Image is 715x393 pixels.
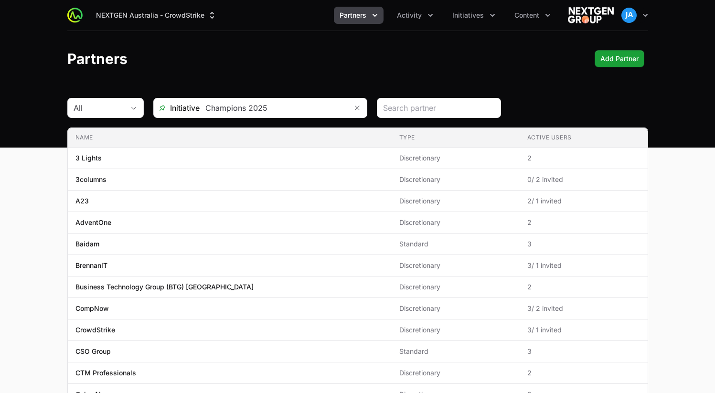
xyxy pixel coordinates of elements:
[399,153,512,163] span: Discretionary
[334,7,384,24] button: Partners
[509,7,556,24] div: Content menu
[399,196,512,206] span: Discretionary
[399,325,512,335] span: Discretionary
[334,7,384,24] div: Partners menu
[75,261,107,270] p: BrennanIT
[75,175,107,184] p: 3columns
[75,325,115,335] p: CrowdStrike
[399,261,512,270] span: Discretionary
[527,153,640,163] span: 2
[527,261,640,270] span: 3 / 1 invited
[568,6,614,25] img: NEXTGEN Australia
[621,8,637,23] img: John Aziz
[68,98,143,117] button: All
[527,304,640,313] span: 3 / 2 invited
[600,53,639,64] span: Add Partner
[74,102,124,114] div: All
[75,153,102,163] p: 3 Lights
[392,128,520,148] th: Type
[391,7,439,24] div: Activity menu
[527,218,640,227] span: 2
[340,11,366,20] span: Partners
[154,102,200,114] span: Initiative
[68,128,392,148] th: Name
[399,239,512,249] span: Standard
[348,98,367,117] button: Remove
[447,7,501,24] button: Initiatives
[527,368,640,378] span: 2
[75,282,254,292] p: Business Technology Group (BTG) [GEOGRAPHIC_DATA]
[391,7,439,24] button: Activity
[75,196,89,206] p: A23
[595,50,644,67] div: Primary actions
[595,50,644,67] button: Add Partner
[397,11,422,20] span: Activity
[75,368,136,378] p: CTM Professionals
[399,175,512,184] span: Discretionary
[75,218,111,227] p: AdventOne
[399,368,512,378] span: Discretionary
[75,347,111,356] p: CSO Group
[514,11,539,20] span: Content
[67,50,128,67] h1: Partners
[75,304,109,313] p: CompNow
[90,7,223,24] button: NEXTGEN Australia - CrowdStrike
[520,128,648,148] th: Active Users
[399,304,512,313] span: Discretionary
[527,347,640,356] span: 3
[399,282,512,292] span: Discretionary
[399,347,512,356] span: Standard
[452,11,484,20] span: Initiatives
[527,325,640,335] span: 3 / 1 invited
[527,282,640,292] span: 2
[527,175,640,184] span: 0 / 2 invited
[75,239,99,249] p: Baidam
[399,218,512,227] span: Discretionary
[383,102,495,114] input: Search partner
[527,239,640,249] span: 3
[527,196,640,206] span: 2 / 1 invited
[447,7,501,24] div: Initiatives menu
[67,8,83,23] img: ActivitySource
[90,7,223,24] div: Supplier switch menu
[83,7,556,24] div: Main navigation
[509,7,556,24] button: Content
[200,98,348,117] input: Search initiatives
